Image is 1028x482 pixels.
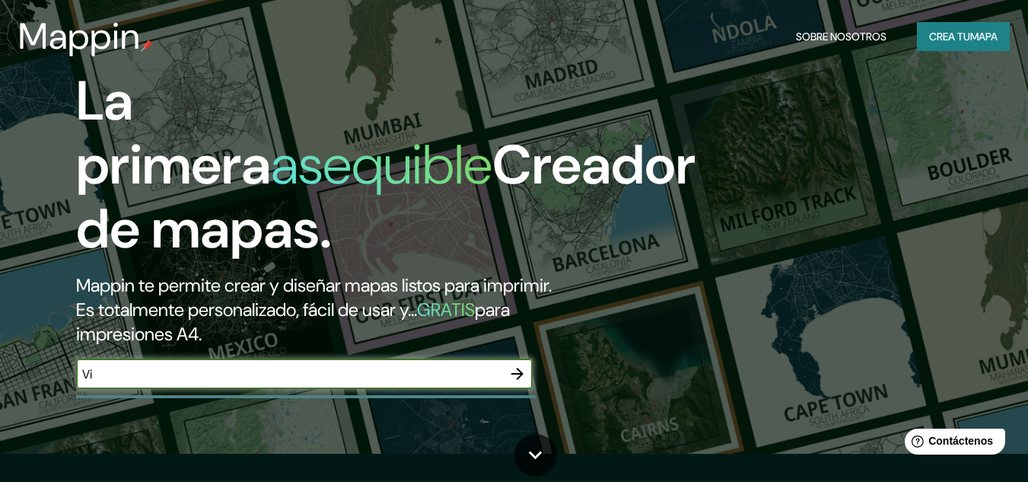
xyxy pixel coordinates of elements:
[76,129,695,264] font: Creador de mapas.
[893,423,1011,465] iframe: Lanzador de widgets de ayuda
[929,30,970,43] font: Crea tu
[790,22,893,51] button: Sobre nosotros
[18,12,141,60] font: Mappin
[970,30,998,43] font: mapa
[76,365,502,383] input: Elige tu lugar favorito
[796,30,886,43] font: Sobre nosotros
[917,22,1010,51] button: Crea tumapa
[271,129,492,200] font: asequible
[417,298,475,321] font: GRATIS
[141,40,153,52] img: pin de mapeo
[76,298,510,346] font: para impresiones A4.
[76,298,417,321] font: Es totalmente personalizado, fácil de usar y...
[76,65,271,200] font: La primera
[76,273,552,297] font: Mappin te permite crear y diseñar mapas listos para imprimir.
